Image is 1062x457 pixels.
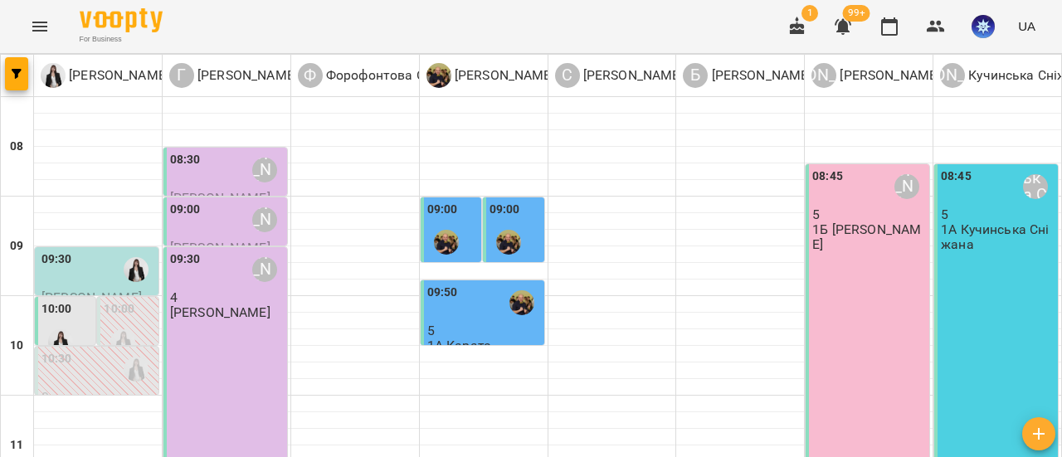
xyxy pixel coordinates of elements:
a: Г [PERSON_NAME] [169,63,298,88]
div: Ануфрієва Ксенія [811,63,940,88]
a: С [PERSON_NAME] [555,63,684,88]
div: [PERSON_NAME] [940,63,965,88]
img: Коваленко Аміна [124,357,149,382]
div: Гандрабура Наталя [252,207,277,232]
img: Сушко Олександр [496,230,521,255]
p: [PERSON_NAME] [836,66,940,85]
label: 08:45 [941,168,972,186]
a: С [PERSON_NAME] [426,63,555,88]
p: 1Б [PERSON_NAME] [812,222,926,251]
img: С [426,63,451,88]
p: 1А Кучинська Сніжана [941,222,1055,251]
p: 4 [170,290,284,304]
span: [PERSON_NAME] [41,289,142,305]
div: Гандрабура Наталя [252,158,277,182]
div: Коваленко Аміна [41,63,169,88]
div: Гандрабура Наталя [169,63,298,88]
div: С [555,63,580,88]
p: [PERSON_NAME] [170,305,270,319]
div: Собченко Катерина [555,63,684,88]
a: К [PERSON_NAME] [41,63,169,88]
img: Коваленко Аміна [48,329,73,354]
label: 09:30 [41,250,72,269]
img: К [41,63,66,88]
button: UA [1011,11,1042,41]
img: 0dac5a7bb7f066a4c63f04d1f0800e65.jpg [972,15,995,38]
span: [PERSON_NAME] [170,190,270,206]
img: Voopty Logo [80,8,163,32]
label: 09:00 [490,201,520,219]
p: [PERSON_NAME] [66,66,169,85]
label: 08:45 [812,168,843,186]
button: Menu [20,7,60,46]
p: 5 [812,207,926,221]
p: [PERSON_NAME] [708,66,811,85]
span: UA [1018,17,1035,35]
h6: 11 [10,436,23,455]
label: 10:00 [104,300,134,318]
span: 1 [801,5,818,22]
p: [PERSON_NAME] [194,66,298,85]
p: Форофонтова Олена [323,66,455,85]
p: 5 [941,207,1055,221]
div: Ф [298,63,323,88]
a: Б [PERSON_NAME] [683,63,811,88]
img: Коваленко Аміна [110,329,135,354]
label: 10:00 [41,300,72,318]
div: Форофонтова Олена [298,63,455,88]
div: Ануфрієва Ксенія [894,174,919,199]
div: Сушко Олександр [426,63,555,88]
span: [PERSON_NAME] [170,240,270,255]
a: [PERSON_NAME] [PERSON_NAME] [811,63,940,88]
p: 1А Карате [427,338,490,352]
img: Сушко Олександр [434,230,459,255]
label: 09:50 [427,284,458,302]
label: 10:30 [41,350,72,368]
span: For Business [80,34,163,45]
label: 08:30 [170,151,201,169]
div: Г [169,63,194,88]
h6: 09 [10,237,23,255]
div: Б [683,63,708,88]
p: [PERSON_NAME] [580,66,684,85]
span: 99+ [843,5,870,22]
label: 09:00 [170,201,201,219]
img: Сушко Олександр [509,290,534,315]
p: 0 [41,390,155,404]
h6: 10 [10,337,23,355]
label: 09:30 [170,250,201,269]
div: Кучинська Сніжана [1023,174,1048,199]
a: Ф Форофонтова Олена [298,63,455,88]
h6: 08 [10,138,23,156]
div: Гандрабура Наталя [252,257,277,282]
p: 5 [427,323,541,338]
img: Коваленко Аміна [124,257,149,282]
label: 09:00 [427,201,458,219]
button: Створити урок [1022,417,1055,450]
div: [PERSON_NAME] [811,63,836,88]
p: [PERSON_NAME] [451,66,555,85]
